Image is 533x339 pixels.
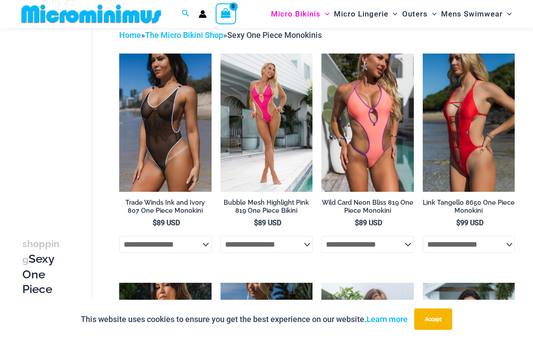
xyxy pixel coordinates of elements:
[221,199,312,219] a: Bubble Mesh Highlight Pink 819 One Piece Bikini
[423,54,515,192] img: Link Tangello 8650 One Piece Monokini 11
[423,199,515,215] h2: Link Tangello 8650 One Piece Monokini
[269,3,332,25] a: Micro BikinisMenu ToggleMenu Toggle
[271,3,321,25] span: Micro Bikinis
[334,3,388,25] span: Micro Lingerie
[441,3,503,25] span: Mens Swimwear
[456,219,483,227] bdi: 99 USD
[119,54,211,192] a: Tradewinds Ink and Ivory 807 One Piece 03Tradewinds Ink and Ivory 807 One Piece 04Tradewinds Ink ...
[221,54,312,192] img: Bubble Mesh Highlight Pink 819 One Piece 01
[400,3,439,25] a: OutersMenu ToggleMenu Toggle
[423,199,515,219] a: Link Tangello 8650 One Piece Monokini
[321,199,413,215] h2: Wild Card Neon Bliss 819 One Piece Monokini
[332,3,400,25] a: Micro LingerieMenu ToggleMenu Toggle
[439,3,514,25] a: Mens SwimwearMenu ToggleMenu Toggle
[414,309,452,330] button: Accept
[153,219,157,227] span: $
[153,219,180,227] bdi: 89 USD
[22,30,103,208] iframe: TrustedSite Certified
[321,54,413,192] a: Wild Card Neon Bliss 819 One Piece 04Wild Card Neon Bliss 819 One Piece 05Wild Card Neon Bliss 81...
[119,199,211,219] a: Trade Winds Ink and Ivory 807 One Piece Monokini
[402,3,428,25] span: Outers
[119,31,141,40] a: Home
[267,1,515,27] nav: Site Navigation
[22,238,59,265] span: shopping
[119,54,211,192] img: Tradewinds Ink and Ivory 807 One Piece 03
[221,54,312,192] a: Bubble Mesh Highlight Pink 819 One Piece 01Bubble Mesh Highlight Pink 819 One Piece 03Bubble Mesh...
[254,219,281,227] bdi: 89 USD
[254,219,258,227] span: $
[423,54,515,192] a: Link Tangello 8650 One Piece Monokini 11Link Tangello 8650 One Piece Monokini 12Link Tangello 865...
[366,314,408,324] a: Learn more
[119,31,322,40] span: » »
[182,8,190,20] a: Search icon link
[199,10,207,18] a: Account icon link
[119,199,211,215] h2: Trade Winds Ink and Ivory 807 One Piece Monokini
[321,54,413,192] img: Wild Card Neon Bliss 819 One Piece 04
[428,3,437,25] span: Menu Toggle
[321,199,413,219] a: Wild Card Neon Bliss 819 One Piece Monokini
[227,31,322,40] span: Sexy One Piece Monokinis
[22,236,61,327] h3: Sexy One Piece Monokinis
[81,313,408,326] p: This website uses cookies to ensure you get the best experience on our website.
[388,3,397,25] span: Menu Toggle
[355,219,382,227] bdi: 89 USD
[355,219,359,227] span: $
[145,31,223,40] a: The Micro Bikini Shop
[456,219,460,227] span: $
[216,4,236,24] a: View Shopping Cart, empty
[221,199,312,215] h2: Bubble Mesh Highlight Pink 819 One Piece Bikini
[503,3,512,25] span: Menu Toggle
[321,3,329,25] span: Menu Toggle
[18,4,165,24] img: MM SHOP LOGO FLAT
